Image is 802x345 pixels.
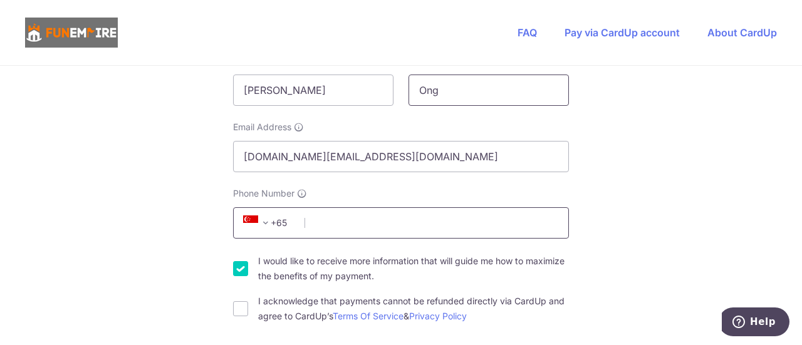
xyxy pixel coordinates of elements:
input: Last name [409,75,569,106]
iframe: Opens a widget where you can find more information [722,307,789,339]
a: Terms Of Service [333,311,404,321]
input: Email address [233,141,569,172]
label: I acknowledge that payments cannot be refunded directly via CardUp and agree to CardUp’s & [258,294,569,324]
a: Pay via CardUp account [565,26,680,39]
span: +65 [239,215,296,230]
a: FAQ [518,26,537,39]
span: +65 [243,215,273,230]
span: Phone Number [233,187,294,200]
span: Email Address [233,121,291,133]
label: I would like to receive more information that will guide me how to maximize the benefits of my pa... [258,254,569,284]
a: About CardUp [707,26,777,39]
input: First name [233,75,393,106]
a: Privacy Policy [409,311,467,321]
